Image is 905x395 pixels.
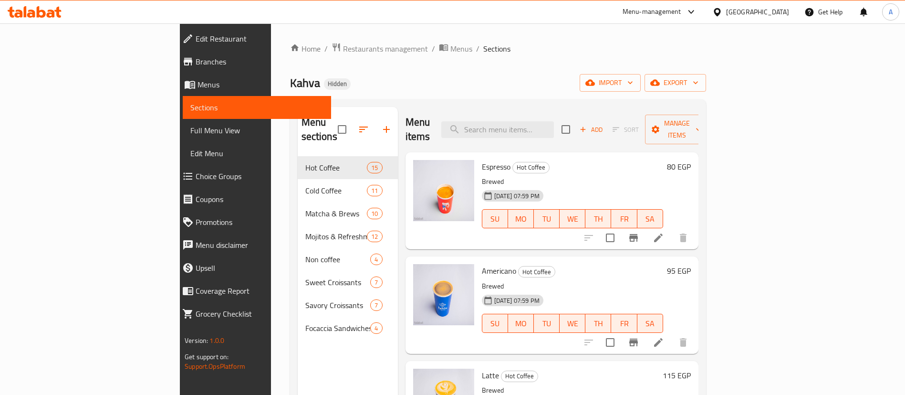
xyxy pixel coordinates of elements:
div: items [370,299,382,311]
span: Select to update [600,228,620,248]
button: Manage items [645,115,709,144]
button: SU [482,314,508,333]
div: Mojitos & Refreshments [305,231,367,242]
span: SA [641,317,659,331]
div: Hot Coffee [518,266,555,278]
div: [GEOGRAPHIC_DATA] [726,7,789,17]
span: Select section first [606,122,645,137]
div: Hot Coffee15 [298,156,398,179]
a: Choice Groups [175,165,331,188]
span: export [652,77,698,89]
span: Edit Restaurant [196,33,323,44]
div: Savory Croissants [305,299,371,311]
div: items [367,162,382,173]
span: [DATE] 07:59 PM [490,192,543,201]
span: 4 [371,324,382,333]
span: WE [563,212,582,226]
button: WE [560,314,585,333]
button: WE [560,209,585,228]
button: TU [534,314,560,333]
button: Add section [375,118,398,141]
span: FR [615,317,633,331]
span: Hidden [324,80,351,88]
span: Non coffee [305,254,371,265]
span: 15 [367,163,382,172]
a: Support.OpsPlatform [185,360,245,373]
span: Promotions [196,216,323,228]
img: Americano [413,264,474,325]
span: Coupons [196,193,323,205]
span: 7 [371,301,382,310]
div: items [370,254,382,265]
span: Hot Coffee [305,162,367,173]
span: Sort sections [352,118,375,141]
button: Branch-specific-item [622,226,645,249]
div: Focaccia Sandwiches [305,322,371,334]
span: Hot Coffee [501,371,538,382]
div: items [367,185,382,196]
span: 4 [371,255,382,264]
span: Choice Groups [196,171,323,182]
a: Coverage Report [175,279,331,302]
span: Latte [482,368,499,383]
span: Upsell [196,262,323,274]
span: 1.0.0 [209,334,224,347]
div: Cold Coffee11 [298,179,398,202]
span: Select all sections [332,119,352,139]
div: items [367,208,382,219]
h2: Menu items [406,115,430,144]
span: Restaurants management [343,43,428,54]
span: 10 [367,209,382,218]
a: Restaurants management [332,43,428,55]
a: Grocery Checklist [175,302,331,325]
span: Menu disclaimer [196,239,323,251]
span: Grocery Checklist [196,308,323,320]
button: TU [534,209,560,228]
span: TU [538,212,556,226]
p: Brewed [482,176,663,188]
span: Cold Coffee [305,185,367,196]
span: import [587,77,633,89]
a: Upsell [175,256,331,279]
button: TH [585,209,611,228]
span: Sweet Croissants [305,277,371,288]
span: Manage items [653,117,701,141]
span: Hot Coffee [519,267,555,278]
p: Brewed [482,280,663,292]
div: Mojitos & Refreshments12 [298,225,398,248]
span: Add [578,124,604,135]
span: Select section [556,119,576,139]
span: A [889,7,893,17]
div: Focaccia Sandwiches4 [298,317,398,340]
input: search [441,121,554,138]
div: items [367,231,382,242]
span: Branches [196,56,323,67]
button: SA [637,209,663,228]
span: TH [589,212,607,226]
button: import [580,74,641,92]
button: FR [611,314,637,333]
span: Americano [482,264,516,278]
div: items [370,277,382,288]
div: Matcha & Brews [305,208,367,219]
a: Menus [439,43,472,55]
div: Non coffee4 [298,248,398,271]
nav: breadcrumb [290,43,706,55]
a: Branches [175,50,331,73]
a: Edit menu item [653,232,664,244]
span: Espresso [482,160,510,174]
button: delete [672,226,695,249]
a: Edit Restaurant [175,27,331,50]
span: SU [486,212,504,226]
span: FR [615,212,633,226]
button: Branch-specific-item [622,331,645,354]
button: Add [576,122,606,137]
span: TH [589,317,607,331]
a: Sections [183,96,331,119]
a: Full Menu View [183,119,331,142]
button: FR [611,209,637,228]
